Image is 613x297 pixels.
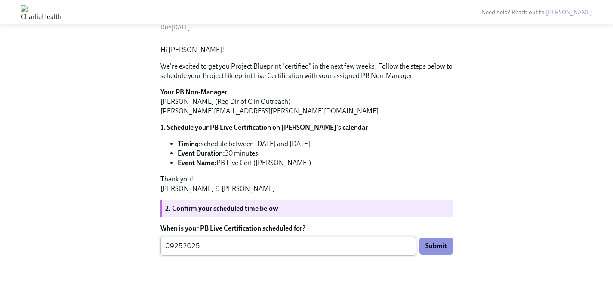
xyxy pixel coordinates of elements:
[178,140,201,148] strong: Timing:
[481,9,592,16] span: Need help? Reach out to
[160,175,453,194] p: Thank you! [PERSON_NAME] & [PERSON_NAME]
[160,224,453,233] label: When is your PB Live Certification scheduled for?
[425,242,447,250] span: Submit
[160,88,227,96] strong: Your PB Non-Manager
[160,24,190,31] span: Wednesday, September 3rd 2025, 9:00 am
[419,238,453,255] button: Submit
[178,159,216,167] strong: Event Name:
[166,241,411,251] textarea: 09252025
[178,149,225,157] strong: Event Duration:
[160,123,368,131] strong: 1. Schedule your PB Live Certification on [PERSON_NAME]'s calendar
[546,9,592,16] a: [PERSON_NAME]
[178,158,453,168] li: PB Live Cert ([PERSON_NAME])
[160,62,453,81] p: We're excited to get you Project Blueprint "certified" in the next few weeks! Follow the steps be...
[178,149,453,158] li: 30 minutes
[165,204,278,213] strong: 2. Confirm your scheduled time below
[160,88,453,116] p: [PERSON_NAME] (Reg Dir of Clin Outreach) [PERSON_NAME][EMAIL_ADDRESS][PERSON_NAME][DOMAIN_NAME]
[178,139,453,149] li: schedule between [DATE] and [DATE]
[160,45,453,55] p: Hi [PERSON_NAME]!
[21,5,62,19] img: CharlieHealth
